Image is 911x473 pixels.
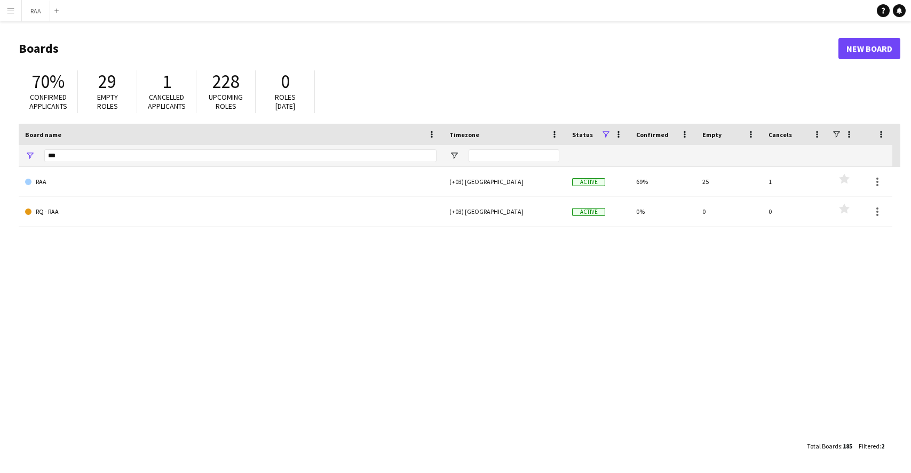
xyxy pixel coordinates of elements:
[443,197,566,226] div: (+03) [GEOGRAPHIC_DATA]
[807,442,841,450] span: Total Boards
[212,70,240,93] span: 228
[762,197,828,226] div: 0
[630,197,696,226] div: 0%
[22,1,50,21] button: RAA
[807,436,852,456] div: :
[31,70,65,93] span: 70%
[696,167,762,196] div: 25
[881,442,884,450] span: 2
[25,167,437,197] a: RAA
[859,436,884,456] div: :
[843,442,852,450] span: 185
[275,92,296,111] span: Roles [DATE]
[29,92,67,111] span: Confirmed applicants
[281,70,290,93] span: 0
[209,92,243,111] span: Upcoming roles
[443,167,566,196] div: (+03) [GEOGRAPHIC_DATA]
[762,167,828,196] div: 1
[859,442,880,450] span: Filtered
[572,208,605,216] span: Active
[572,178,605,186] span: Active
[636,131,669,139] span: Confirmed
[630,167,696,196] div: 69%
[25,151,35,161] button: Open Filter Menu
[25,197,437,227] a: RQ - RAA
[19,41,838,57] h1: Boards
[469,149,559,162] input: Timezone Filter Input
[162,70,171,93] span: 1
[449,131,479,139] span: Timezone
[98,70,116,93] span: 29
[769,131,792,139] span: Cancels
[25,131,61,139] span: Board name
[838,38,900,59] a: New Board
[44,149,437,162] input: Board name Filter Input
[148,92,186,111] span: Cancelled applicants
[696,197,762,226] div: 0
[449,151,459,161] button: Open Filter Menu
[97,92,118,111] span: Empty roles
[572,131,593,139] span: Status
[702,131,722,139] span: Empty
